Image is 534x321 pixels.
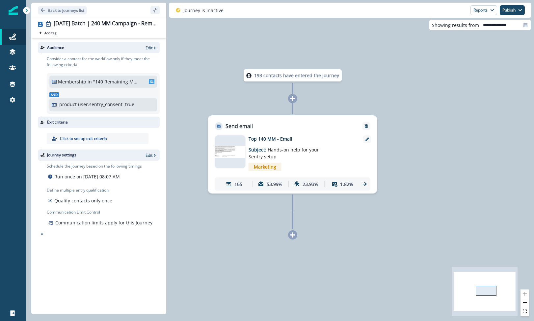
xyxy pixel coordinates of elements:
[208,115,377,194] div: Send emailRemoveemail asset unavailableTop 140 MM - EmailSubject: Hands-on help for your Sentry s...
[47,56,160,68] p: Consider a contact for the workflow only if they meet the following criteria
[432,22,479,29] p: Showing results from
[340,181,353,188] p: 1.82%
[54,173,120,180] p: Run once on [DATE] 08:07 AM
[521,298,529,307] button: zoom out
[500,5,525,15] button: Publish
[146,45,152,51] p: Edit
[146,152,152,158] p: Edit
[254,72,339,79] p: 193 contacts have entered the journey
[9,6,18,15] img: Inflection
[38,6,87,14] button: Go back
[49,92,59,97] span: And
[521,307,529,316] button: fit view
[249,147,319,160] span: Hands-on help for your Sentry setup
[146,45,157,51] button: Edit
[93,78,137,85] p: "140 Remaining MM List"
[249,163,281,171] span: Marketing
[47,209,160,215] p: Communication Limit Control
[249,142,331,160] p: Subject:
[470,5,497,15] button: Reports
[47,152,76,158] p: Journey settings
[88,78,92,85] p: in
[215,146,246,157] img: email asset unavailable
[125,101,134,108] p: true
[183,7,224,14] p: Journey is inactive
[59,101,122,108] p: product user.sentry_consent
[303,181,318,188] p: 23.93%
[226,122,253,130] p: Send email
[146,152,157,158] button: Edit
[55,219,152,226] p: Communication limits apply for this Journey
[54,197,112,204] p: Qualify contacts only once
[54,20,157,28] div: [DATE] Batch | 240 MM Campaign - Remaining 140
[48,8,84,13] p: Back to journeys list
[47,45,64,51] p: Audience
[267,181,282,188] p: 53.99%
[229,69,356,81] div: 193 contacts have entered the journey
[150,6,160,14] button: sidebar collapse toggle
[60,136,107,142] p: Click to set up exit criteria
[47,119,68,125] p: Exit criteria
[58,78,86,85] p: Membership
[361,124,372,128] button: Remove
[47,187,114,193] p: Define multiple entry qualification
[149,79,155,84] span: SL
[38,30,58,35] button: Add tag
[44,31,56,35] p: Add tag
[47,163,142,169] p: Schedule the journey based on the following timings
[249,135,354,142] p: Top 140 MM - Email
[234,181,242,188] p: 165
